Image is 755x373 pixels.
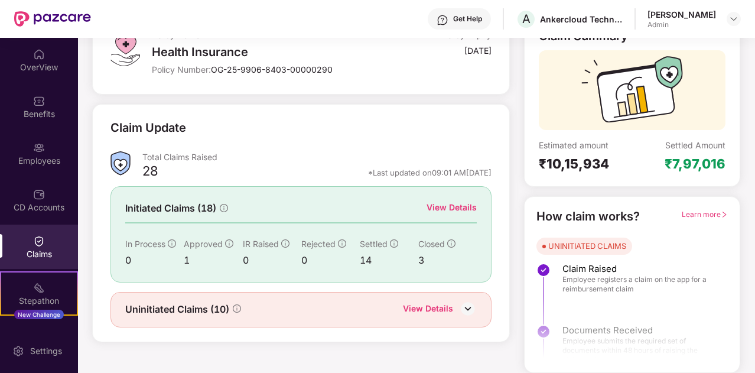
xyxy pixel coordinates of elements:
span: A [522,12,531,26]
div: 28 [142,163,158,183]
div: Health Insurance [152,45,379,59]
div: Claim Update [110,119,186,137]
img: svg+xml;base64,PHN2ZyBpZD0iRHJvcGRvd24tMzJ4MzIiIHhtbG5zPSJodHRwOi8vd3d3LnczLm9yZy8yMDAwL3N2ZyIgd2... [729,14,738,24]
img: svg+xml;base64,PHN2ZyBpZD0iRW1wbG95ZWVzIiB4bWxucz0iaHR0cDovL3d3dy53My5vcmcvMjAwMC9zdmciIHdpZHRoPS... [33,142,45,154]
span: Settled [360,239,388,249]
img: svg+xml;base64,PHN2ZyB4bWxucz0iaHR0cDovL3d3dy53My5vcmcvMjAwMC9zdmciIHdpZHRoPSIyMSIgaGVpZ2h0PSIyMC... [33,282,45,294]
div: Ankercloud Technologies Private Limited [540,14,623,25]
span: Uninitiated Claims (10) [125,302,229,317]
div: [DATE] [464,45,492,56]
span: info-circle [281,239,289,248]
div: 0 [243,253,301,268]
img: ClaimsSummaryIcon [110,151,131,176]
div: Policy Number: [152,64,379,75]
span: right [721,211,728,218]
span: info-circle [390,239,398,248]
div: 14 [360,253,418,268]
img: svg+xml;base64,PHN2ZyB3aWR0aD0iMTcyIiBoZWlnaHQ9IjExMyIgdmlld0JveD0iMCAwIDE3MiAxMTMiIGZpbGw9Im5vbm... [581,56,683,130]
span: info-circle [233,304,241,313]
span: info-circle [338,239,346,248]
span: Approved [184,239,223,249]
div: How claim works? [536,207,640,226]
div: 0 [301,253,360,268]
span: Closed [418,239,445,249]
div: Settings [27,345,66,357]
img: svg+xml;base64,PHN2ZyBpZD0iQ0RfQWNjb3VudHMiIGRhdGEtbmFtZT0iQ0QgQWNjb3VudHMiIHhtbG5zPSJodHRwOi8vd3... [33,189,45,200]
span: Rejected [301,239,336,249]
span: Learn more [682,210,728,219]
img: svg+xml;base64,PHN2ZyBpZD0iQ2xhaW0iIHhtbG5zPSJodHRwOi8vd3d3LnczLm9yZy8yMDAwL3N2ZyIgd2lkdGg9IjIwIi... [33,235,45,247]
img: svg+xml;base64,PHN2ZyBpZD0iU3RlcC1Eb25lLTMyeDMyIiB4bWxucz0iaHR0cDovL3d3dy53My5vcmcvMjAwMC9zdmciIH... [536,263,551,277]
span: IR Raised [243,239,279,249]
div: Stepathon [1,295,77,307]
div: [PERSON_NAME] [647,9,716,20]
img: DownIcon [459,300,477,317]
div: ₹7,97,016 [665,155,725,172]
div: *Last updated on 09:01 AM[DATE] [368,167,492,178]
span: info-circle [225,239,233,248]
img: svg+xml;base64,PHN2ZyBpZD0iSGVscC0zMngzMiIgeG1sbnM9Imh0dHA6Ly93d3cudzMub3JnLzIwMDAvc3ZnIiB3aWR0aD... [437,14,448,26]
img: svg+xml;base64,PHN2ZyBpZD0iQmVuZWZpdHMiIHhtbG5zPSJodHRwOi8vd3d3LnczLm9yZy8yMDAwL3N2ZyIgd2lkdGg9Ij... [33,95,45,107]
div: View Details [427,201,477,214]
div: Admin [647,20,716,30]
div: Total Claims Raised [142,151,492,163]
div: 1 [184,253,242,268]
span: Claim Raised [562,263,716,275]
span: Employee registers a claim on the app for a reimbursement claim [562,275,716,294]
div: Get Help [453,14,482,24]
span: In Process [125,239,165,249]
div: 3 [418,253,477,268]
div: UNINITIATED CLAIMS [548,240,626,252]
img: svg+xml;base64,PHN2ZyBpZD0iU2V0dGluZy0yMHgyMCIgeG1sbnM9Imh0dHA6Ly93d3cudzMub3JnLzIwMDAvc3ZnIiB3aW... [12,345,24,357]
div: ₹10,15,934 [539,155,632,172]
img: New Pazcare Logo [14,11,91,27]
img: svg+xml;base64,PHN2ZyBpZD0iSG9tZSIgeG1sbnM9Imh0dHA6Ly93d3cudzMub3JnLzIwMDAvc3ZnIiB3aWR0aD0iMjAiIG... [33,48,45,60]
span: info-circle [447,239,455,248]
div: Settled Amount [665,140,725,151]
div: Estimated amount [539,140,632,151]
div: 0 [125,253,184,268]
span: Initiated Claims (18) [125,201,216,216]
div: New Challenge [14,310,64,319]
span: info-circle [220,204,228,212]
div: View Details [403,302,453,317]
span: OG-25-9906-8403-00000290 [211,64,333,74]
span: info-circle [168,239,176,248]
img: svg+xml;base64,PHN2ZyB4bWxucz0iaHR0cDovL3d3dy53My5vcmcvMjAwMC9zdmciIHdpZHRoPSI0OS4zMiIgaGVpZ2h0PS... [110,29,139,66]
